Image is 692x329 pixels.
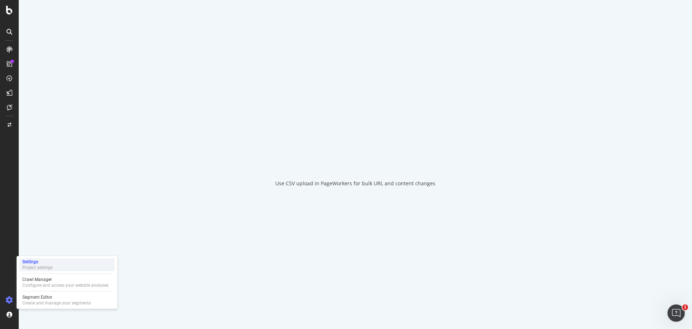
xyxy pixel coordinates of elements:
[667,304,685,322] iframe: Intercom live chat
[22,259,53,265] div: Settings
[19,294,115,307] a: Segment EditorCreate and manage your segments
[682,304,688,310] span: 1
[22,282,108,288] div: Configure and access your website analyses
[19,258,115,271] a: SettingsProject settings
[275,180,435,187] div: Use CSV upload in PageWorkers for bulk URL and content changes
[22,300,91,306] div: Create and manage your segments
[22,277,108,282] div: Crawl Manager
[19,276,115,289] a: Crawl ManagerConfigure and access your website analyses
[22,294,91,300] div: Segment Editor
[329,142,381,168] div: animation
[22,265,53,270] div: Project settings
